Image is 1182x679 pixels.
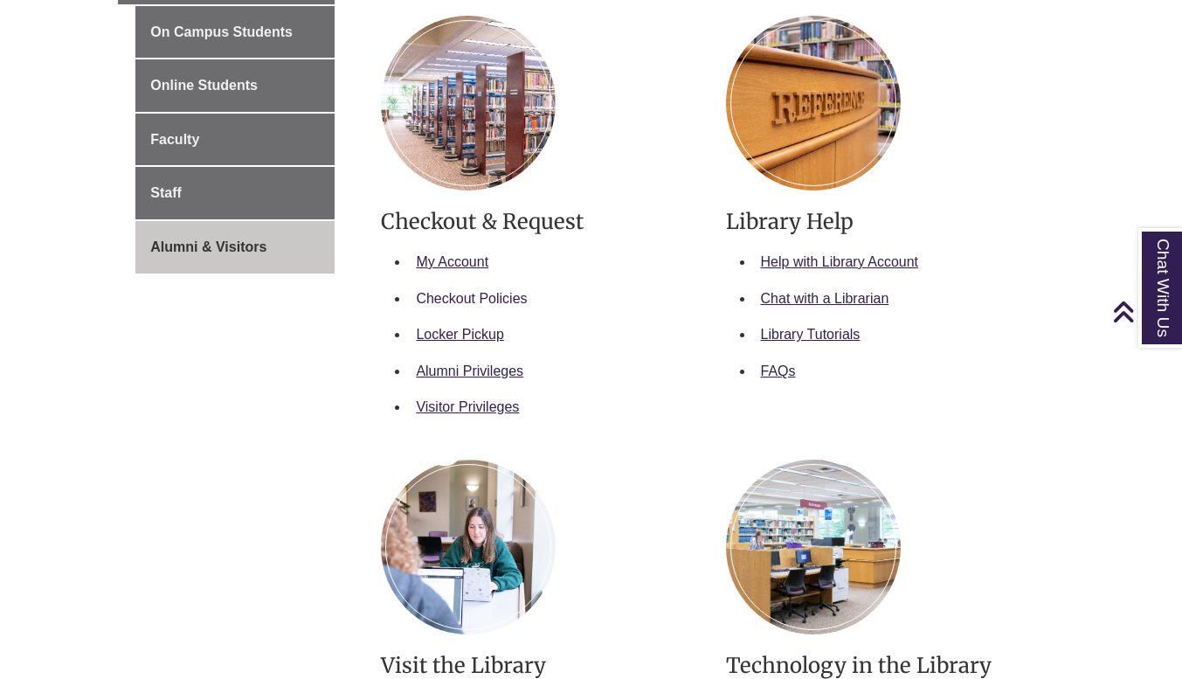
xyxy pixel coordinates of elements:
[416,254,488,269] a: My Account
[135,59,335,112] a: Online Students
[416,364,523,378] a: Alumni Privileges
[761,254,919,269] a: Help with Library Account
[726,652,1044,679] h3: Technology in the Library
[135,167,335,219] a: Staff
[381,208,699,235] h3: Checkout & Request
[726,208,1044,235] h3: Library Help
[135,114,335,166] a: Faculty
[416,291,527,306] a: Checkout Policies
[135,221,335,274] a: Alumni & Visitors
[416,327,504,342] a: Locker Pickup
[416,399,519,414] a: Visitor Privileges
[761,364,796,378] a: FAQs
[1112,300,1178,323] a: Back to Top
[761,291,889,306] a: Chat with a Librarian
[381,652,699,679] h3: Visit the Library
[135,6,335,59] a: On Campus Students
[761,327,861,342] a: Library Tutorials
